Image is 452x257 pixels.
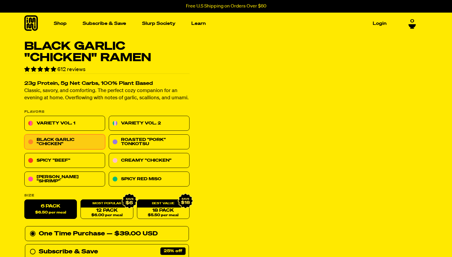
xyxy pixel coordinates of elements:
[24,153,105,168] a: Spicy "Beef"
[57,67,86,72] span: 612 reviews
[109,116,190,131] a: Variety Vol. 2
[39,247,98,257] div: Subscribe & Save
[24,67,57,72] span: 4.76 stars
[80,200,133,219] a: 12 Pack$6.00 per meal
[107,229,158,239] div: — $39.00 USD
[24,172,105,187] a: [PERSON_NAME] "Shrimp"
[24,81,190,86] h2: 23g Protein, 5g Net Carbs, 100% Plant Based
[80,19,129,28] a: Subscribe & Save
[24,135,105,150] a: Black Garlic "Chicken"
[51,13,389,34] nav: Main navigation
[24,200,77,219] label: 6 Pack
[186,4,266,9] p: Free U.S Shipping on Orders Over $60
[408,17,416,27] a: 0
[109,153,190,168] a: Creamy "Chicken"
[109,135,190,150] a: Roasted "Pork" Tonkotsu
[24,194,190,197] label: Size
[148,214,178,217] span: $5.50 per meal
[24,88,190,102] p: Classic, savory, and comforting. The perfect cozy companion for an evening at home. Overflowing w...
[24,110,190,114] p: Flavors
[30,229,184,239] div: One Time Purchase
[24,116,105,131] a: Variety Vol. 1
[189,19,208,28] a: Learn
[24,41,190,64] h1: Black Garlic "Chicken" Ramen
[35,211,66,215] span: $6.50 per meal
[91,214,122,217] span: $6.00 per meal
[140,19,178,28] a: Slurp Society
[51,19,69,28] a: Shop
[410,17,414,22] span: 0
[370,19,389,28] a: Login
[137,200,189,219] a: 18 Pack$5.50 per meal
[109,172,190,187] a: Spicy Red Miso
